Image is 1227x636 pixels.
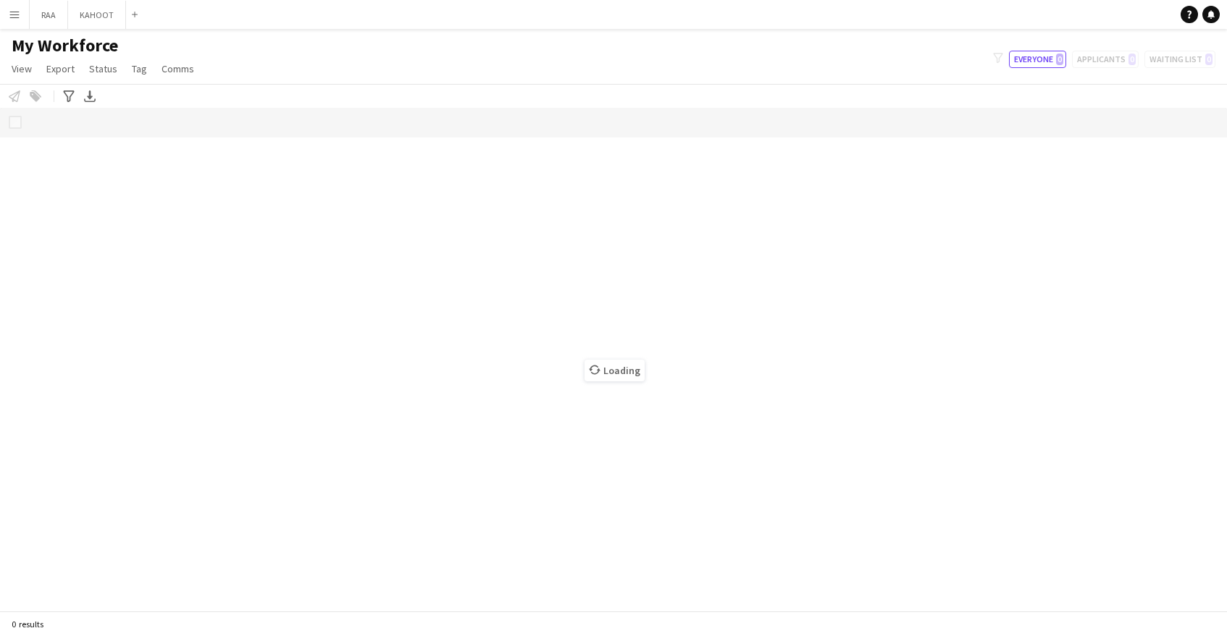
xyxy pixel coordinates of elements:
[81,88,99,105] app-action-btn: Export XLSX
[585,360,645,381] span: Loading
[30,1,68,29] button: RAA
[132,62,147,75] span: Tag
[1056,54,1063,65] span: 0
[46,62,75,75] span: Export
[12,62,32,75] span: View
[68,1,126,29] button: KAHOOT
[60,88,78,105] app-action-btn: Advanced filters
[6,59,38,78] a: View
[156,59,200,78] a: Comms
[83,59,123,78] a: Status
[41,59,80,78] a: Export
[126,59,153,78] a: Tag
[1009,51,1066,68] button: Everyone0
[162,62,194,75] span: Comms
[12,35,118,56] span: My Workforce
[89,62,117,75] span: Status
